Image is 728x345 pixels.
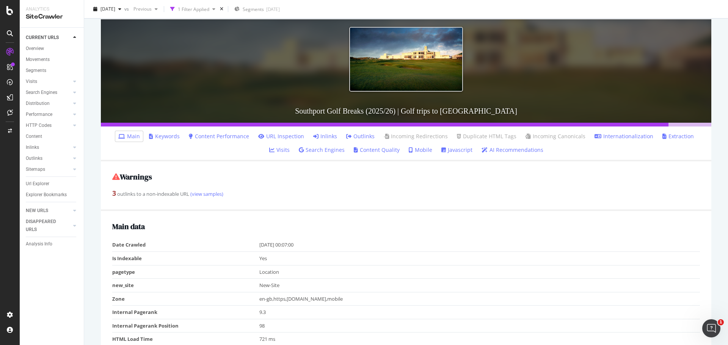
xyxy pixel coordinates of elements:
[101,99,711,123] h3: Southport Golf Breaks (2025/26) | Golf trips to [GEOGRAPHIC_DATA]
[26,89,71,97] a: Search Engines
[231,3,283,15] button: Segments[DATE]
[259,265,700,279] td: Location
[258,133,304,140] a: URL Inspection
[26,165,45,173] div: Sitemaps
[313,133,337,140] a: Inlinks
[26,122,71,130] a: HTTP Codes
[26,144,71,151] a: Inlinks
[26,78,71,86] a: Visits
[243,6,264,12] span: Segments
[259,292,700,306] td: en-gb,https,[DOMAIN_NAME],mobile
[218,5,225,13] div: times
[409,146,432,154] a: Mobile
[26,111,52,119] div: Performance
[718,319,724,325] span: 1
[26,6,78,12] div: Analytics
[26,207,48,215] div: NEW URLS
[178,6,209,12] div: 1 Filter Applied
[118,133,140,140] a: Main
[26,45,78,53] a: Overview
[26,240,78,248] a: Analysis Info
[26,111,71,119] a: Performance
[482,146,543,154] a: AI Recommendations
[354,146,400,154] a: Content Quality
[26,144,39,151] div: Inlinks
[26,78,37,86] div: Visits
[112,173,700,181] h2: Warnings
[266,6,280,12] div: [DATE]
[26,56,78,64] a: Movements
[130,6,152,12] span: Previous
[457,133,516,140] a: Duplicate HTML Tags
[259,306,700,319] td: 9.3
[269,146,290,154] a: Visits
[26,218,71,234] a: DISAPPEARED URLS
[100,6,115,12] span: 2025 Sep. 13th
[26,34,59,42] div: CURRENT URLS
[26,45,44,53] div: Overview
[112,279,259,292] td: new_site
[26,207,71,215] a: NEW URLS
[26,155,42,162] div: Outlinks
[112,222,700,231] h2: Main data
[26,218,64,234] div: DISAPPEARED URLS
[26,12,78,21] div: SiteCrawler
[112,292,259,306] td: Zone
[349,27,463,92] img: Southport Golf Breaks (2025/26) | Golf trips to Southport
[90,3,124,15] button: [DATE]
[189,190,223,197] a: (view samples)
[259,252,700,265] td: Yes
[259,319,700,333] td: 98
[112,252,259,265] td: Is Indexable
[26,89,57,97] div: Search Engines
[26,191,78,199] a: Explorer Bookmarks
[299,146,345,154] a: Search Engines
[112,189,700,198] div: outlinks to a non-indexable URL
[26,191,67,199] div: Explorer Bookmarks
[149,133,180,140] a: Keywords
[124,6,130,12] span: vs
[26,100,50,108] div: Distribution
[112,265,259,279] td: pagetype
[26,133,78,140] a: Content
[26,155,71,162] a: Outlinks
[26,34,71,42] a: CURRENT URLS
[130,3,161,15] button: Previous
[112,238,259,251] td: Date Crawled
[26,133,42,140] div: Content
[26,67,78,75] a: Segments
[384,133,448,140] a: Incoming Redirections
[26,240,52,248] div: Analysis Info
[702,319,720,337] iframe: Intercom live chat
[441,146,472,154] a: Javascript
[167,3,218,15] button: 1 Filter Applied
[662,133,694,140] a: Extraction
[346,133,375,140] a: Outlinks
[112,189,116,198] strong: 3
[26,165,71,173] a: Sitemaps
[259,238,700,251] td: [DATE] 00:07:00
[526,133,585,140] a: Incoming Canonicals
[26,122,52,130] div: HTTP Codes
[112,319,259,333] td: Internal Pagerank Position
[112,306,259,319] td: Internal Pagerank
[26,100,71,108] a: Distribution
[259,279,700,292] td: New-Site
[189,133,249,140] a: Content Performance
[26,56,50,64] div: Movements
[26,180,49,188] div: Url Explorer
[595,133,653,140] a: Internationalization
[26,180,78,188] a: Url Explorer
[26,67,46,75] div: Segments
